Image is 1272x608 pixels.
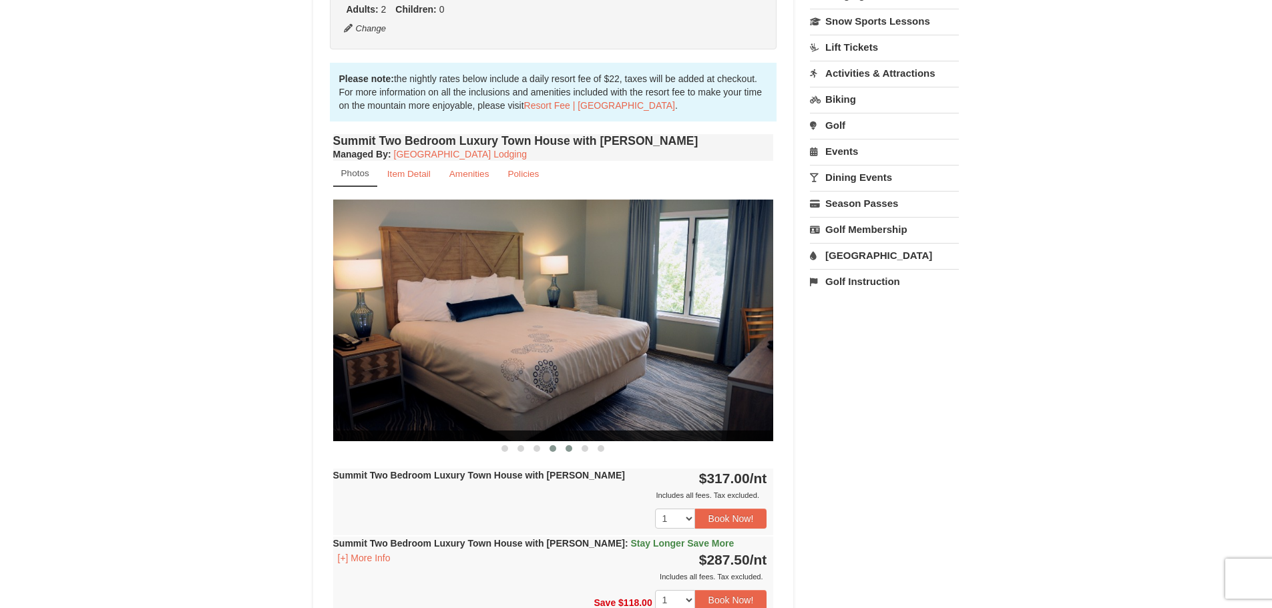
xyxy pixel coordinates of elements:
a: Golf [810,113,959,137]
small: Policies [507,169,539,179]
strong: Children: [395,4,436,15]
a: Amenities [441,161,498,187]
span: 2 [381,4,387,15]
button: Change [343,21,387,36]
button: [+] More Info [333,551,395,565]
span: $118.00 [618,597,652,608]
span: Managed By [333,149,388,160]
span: Save [594,597,616,608]
a: Resort Fee | [GEOGRAPHIC_DATA] [524,100,675,111]
a: Biking [810,87,959,111]
div: the nightly rates below include a daily resort fee of $22, taxes will be added at checkout. For m... [330,63,777,121]
a: Golf Instruction [810,269,959,294]
span: 0 [439,4,445,15]
span: : [625,538,628,549]
a: Photos [333,161,377,187]
span: /nt [750,471,767,486]
strong: $317.00 [699,471,767,486]
a: Lift Tickets [810,35,959,59]
strong: Adults: [347,4,379,15]
a: Dining Events [810,165,959,190]
a: Snow Sports Lessons [810,9,959,33]
a: Policies [499,161,548,187]
a: Golf Membership [810,217,959,242]
strong: Please note: [339,73,394,84]
a: [GEOGRAPHIC_DATA] [810,243,959,268]
img: 18876286-205-de95851f.png [333,200,774,440]
strong: Summit Two Bedroom Luxury Town House with [PERSON_NAME] [333,470,625,481]
a: Events [810,139,959,164]
strong: Summit Two Bedroom Luxury Town House with [PERSON_NAME] [333,538,734,549]
a: Item Detail [379,161,439,187]
h4: Summit Two Bedroom Luxury Town House with [PERSON_NAME] [333,134,774,147]
small: Photos [341,168,369,178]
a: Season Passes [810,191,959,216]
div: Includes all fees. Tax excluded. [333,489,767,502]
span: $287.50 [699,552,750,567]
strong: : [333,149,391,160]
button: Book Now! [695,509,767,529]
span: Stay Longer Save More [630,538,734,549]
a: [GEOGRAPHIC_DATA] Lodging [394,149,527,160]
span: /nt [750,552,767,567]
div: Includes all fees. Tax excluded. [333,570,767,583]
small: Amenities [449,169,489,179]
a: Activities & Attractions [810,61,959,85]
small: Item Detail [387,169,431,179]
